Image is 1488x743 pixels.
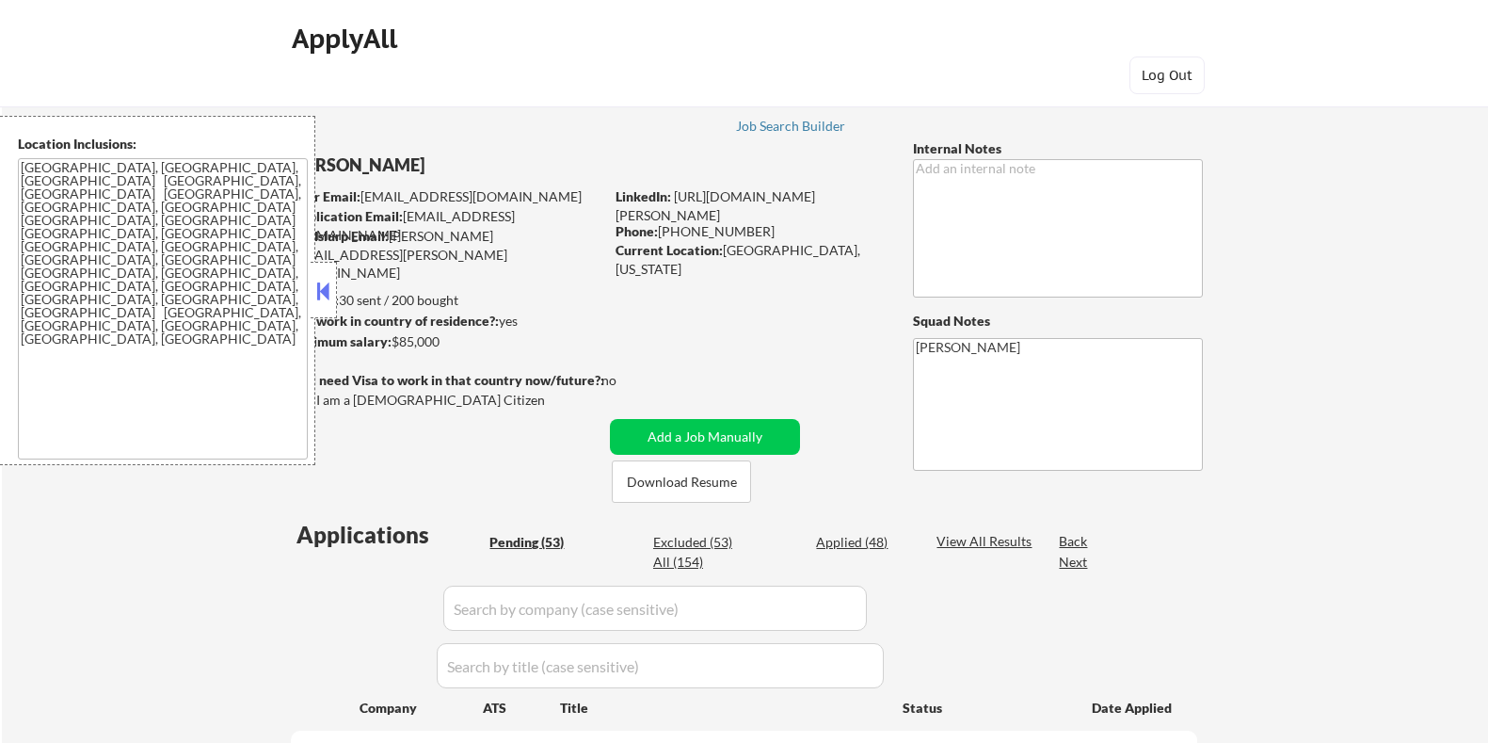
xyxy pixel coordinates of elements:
button: Add a Job Manually [610,419,800,455]
strong: Application Email: [292,208,403,224]
strong: Current Location: [616,242,723,258]
strong: Phone: [616,223,658,239]
div: Excluded (53) [653,533,747,552]
strong: LinkedIn: [616,188,671,204]
div: [PERSON_NAME] [291,153,678,177]
div: Applied (48) [816,533,910,552]
div: [EMAIL_ADDRESS][DOMAIN_NAME] [292,207,603,244]
div: $85,000 [290,332,603,351]
div: 30 sent / 200 bought [290,291,603,310]
div: Squad Notes [913,312,1203,331]
a: [URL][DOMAIN_NAME][PERSON_NAME] [616,188,815,223]
div: ATS [483,699,560,718]
strong: Can work in country of residence?: [290,313,499,329]
strong: Mailslurp Email: [291,228,389,244]
div: no [601,371,655,390]
div: yes [290,312,598,331]
input: Search by title (case sensitive) [437,643,884,688]
div: Back [1059,532,1089,551]
button: Log Out [1129,57,1205,94]
strong: Minimum salary: [290,333,392,349]
div: View All Results [936,532,1037,551]
div: Internal Notes [913,139,1203,158]
div: [PHONE_NUMBER] [616,222,882,241]
div: Title [560,699,885,718]
button: Download Resume [612,460,751,503]
div: Yes, I am a [DEMOGRAPHIC_DATA] Citizen [291,391,609,410]
div: All (154) [653,553,747,572]
input: Search by company (case sensitive) [443,586,867,631]
div: Company [360,699,483,718]
div: Pending (53) [489,533,584,552]
div: [PERSON_NAME][EMAIL_ADDRESS][PERSON_NAME][DOMAIN_NAME] [291,227,603,283]
div: Job Search Builder [736,120,846,133]
div: Date Applied [1092,699,1175,718]
div: [EMAIL_ADDRESS][DOMAIN_NAME] [292,187,603,206]
div: Next [1059,553,1089,572]
strong: Will need Visa to work in that country now/future?: [291,372,604,388]
div: Status [903,690,1064,724]
div: Location Inclusions: [18,135,308,153]
div: [GEOGRAPHIC_DATA], [US_STATE] [616,241,882,278]
a: Job Search Builder [736,119,846,137]
div: ApplyAll [292,23,403,55]
div: Applications [296,524,483,546]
